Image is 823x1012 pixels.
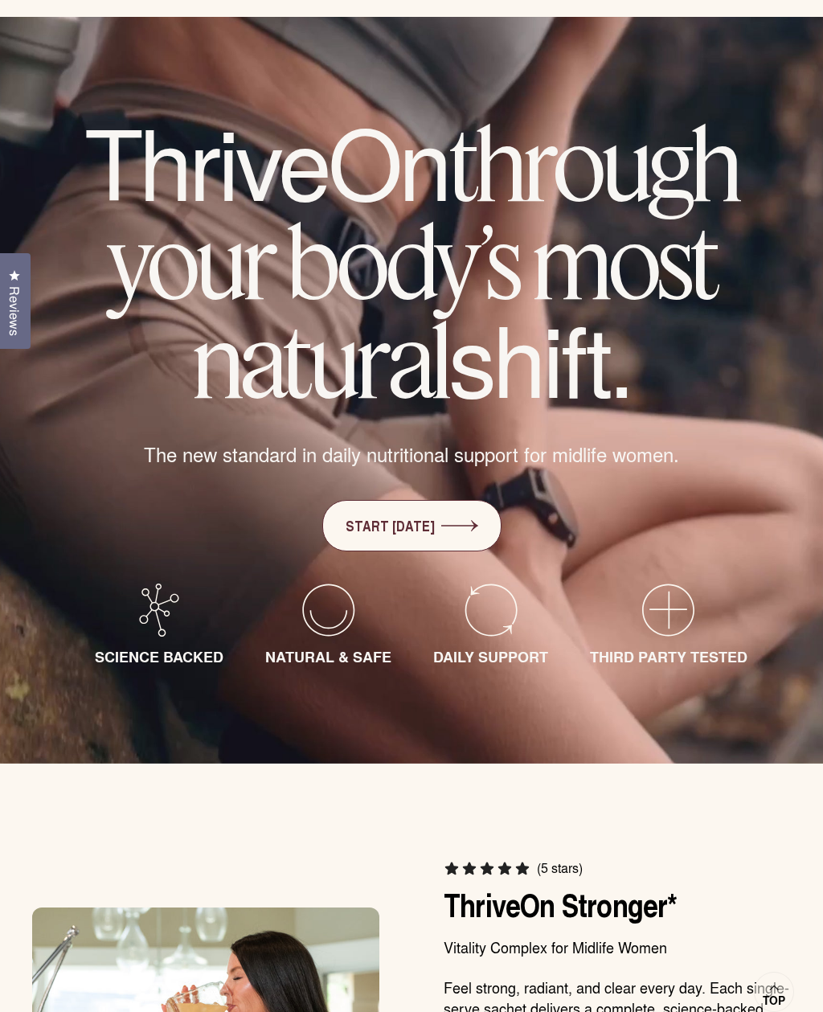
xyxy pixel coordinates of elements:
span: The new standard in daily nutritional support for midlife women. [144,440,679,468]
span: Reviews [4,286,25,336]
span: NATURAL & SAFE [265,646,391,667]
span: SCIENCE BACKED [95,646,223,667]
span: DAILY SUPPORT [433,646,548,667]
em: through your body’s most natural [107,104,739,423]
p: Vitality Complex for Midlife Women [444,936,791,957]
span: THIRD PARTY TESTED [590,646,747,667]
h1: ThriveOn shift. [64,113,759,408]
a: ThriveOn Stronger* [444,881,678,928]
span: Top [763,994,785,1008]
a: START [DATE] [322,500,502,551]
span: ThriveOn Stronger* [444,882,678,929]
span: (5 stars) [537,860,583,876]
